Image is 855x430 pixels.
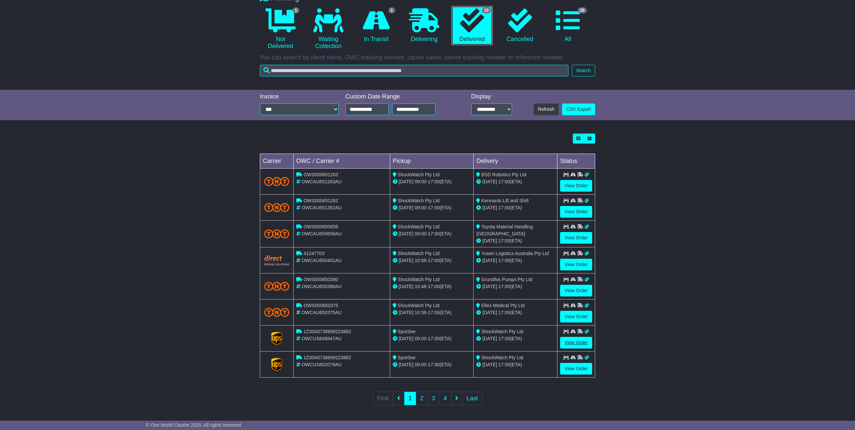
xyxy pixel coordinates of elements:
span: [DATE] [482,362,497,367]
a: View Order [560,180,592,192]
span: [DATE] [399,179,413,184]
span: 17:00 [428,205,440,210]
span: SpotSee [398,355,416,360]
span: [DATE] [482,179,497,184]
span: [DATE] [399,284,413,289]
span: 09:00 [415,336,426,341]
span: Yusen Logistics Australia Pty Ltd [481,251,549,256]
div: - (ETA) [393,204,471,211]
span: 17:00 [428,179,440,184]
span: [DATE] [399,362,413,367]
a: View Order [560,232,592,244]
td: Delivery [474,154,557,169]
span: 41247703 [304,251,324,256]
a: CSV Export [562,103,595,115]
span: OWCAU650375AU [302,310,342,315]
span: ShockWatch Pty Ltd [481,355,523,360]
span: [DATE] [482,336,497,341]
a: 26 All [547,6,588,45]
span: 25 [482,7,491,13]
img: TNT_Domestic.png [264,229,289,238]
span: OWCUS652079AU [302,362,342,367]
span: 09:00 [415,231,426,236]
a: View Order [560,363,592,375]
p: You can search by client name, OWC tracking number, carrier name, carrier tracking number or refe... [260,54,595,61]
span: 17:00 [428,336,440,341]
span: 17:00 [498,362,510,367]
td: Status [557,154,595,169]
a: Delivering [403,6,445,45]
div: - (ETA) [393,178,471,185]
div: Invoice [260,93,339,100]
div: - (ETA) [393,361,471,368]
span: [DATE] [482,284,497,289]
span: [DATE] [399,231,413,236]
span: 17:00 [498,258,510,263]
span: [DATE] [399,205,413,210]
div: Custom Date Range [345,93,453,100]
img: GetCarrierServiceLogo [271,358,283,371]
td: OWC / Carrier # [294,154,390,169]
a: View Order [560,259,592,270]
span: [DATE] [482,310,497,315]
span: 1Z30A5738699223882 [304,329,351,334]
a: 1 Not Delivered [260,6,301,52]
div: - (ETA) [393,283,471,290]
span: 26 [578,7,587,13]
span: OWCAU650658AU [302,231,342,236]
span: [DATE] [482,238,497,243]
span: ShockWatch Pty Ltd [398,198,440,203]
span: 1Z30A5738699223882 [304,355,351,360]
div: (ETA) [476,309,554,316]
a: 4 [439,392,451,405]
span: ShockWatch Pty Ltd [481,329,523,334]
span: ShockWatch Pty Ltd [398,277,440,282]
span: Ellex Medical Pty Ltd [481,303,525,308]
span: OWS000650390 [304,277,338,282]
span: 17:00 [498,205,510,210]
span: © One World Courier 2025. All rights reserved. [146,422,242,428]
div: (ETA) [476,361,554,368]
span: Kennards Lift and Shift [481,198,529,203]
span: OWS000650658 [304,224,338,229]
span: 17:00 [428,258,440,263]
div: (ETA) [476,257,554,264]
span: 17:00 [428,231,440,236]
span: [DATE] [399,310,413,315]
span: OWS000651262 [304,198,338,203]
div: - (ETA) [393,309,471,316]
a: Waiting Collection [308,6,349,52]
span: ShockWatch Pty Ltd [398,172,440,177]
a: View Order [560,311,592,322]
span: 09:00 [415,179,426,184]
a: View Order [560,285,592,296]
span: 17:00 [498,336,510,341]
span: 10:36 [415,310,426,315]
span: ShockWatch Pty Ltd [398,251,440,256]
div: (ETA) [476,237,554,244]
span: 09:00 [415,362,426,367]
img: GetCarrierServiceLogo [271,332,283,345]
td: Carrier [260,154,294,169]
div: - (ETA) [393,257,471,264]
img: TNT_Domestic.png [264,308,289,317]
span: ShockWatch Pty Ltd [398,303,440,308]
div: (ETA) [476,204,554,211]
span: OWCAU651263AU [302,179,342,184]
img: TNT_Domestic.png [264,203,289,212]
span: [DATE] [482,205,497,210]
span: 17:00 [498,310,510,315]
div: - (ETA) [393,230,471,237]
span: 17:00 [428,362,440,367]
div: (ETA) [476,178,554,185]
a: View Order [560,206,592,218]
span: 1 [388,7,395,13]
span: ShockWatch Pty Ltd [398,224,440,229]
span: SpotSee [398,329,416,334]
button: Search [572,65,595,76]
a: 1 [404,392,416,405]
span: [DATE] [399,336,413,341]
span: OWCAU650401AU [302,258,342,263]
span: 17:00 [498,179,510,184]
a: 1 In Transit [356,6,397,45]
